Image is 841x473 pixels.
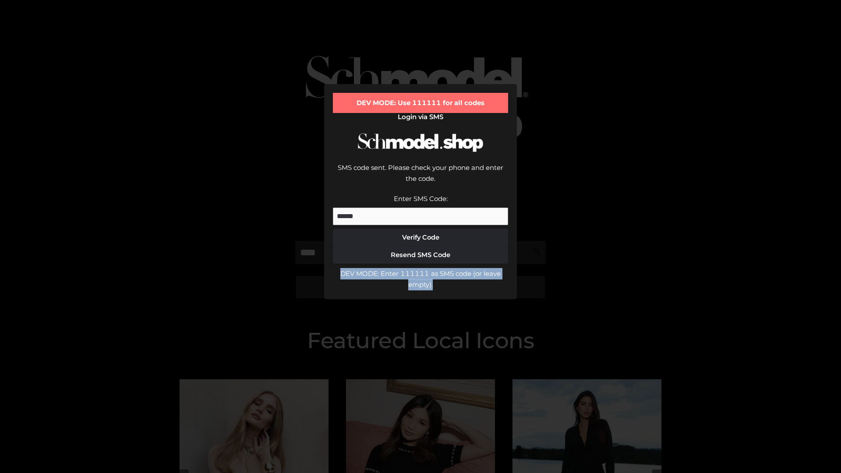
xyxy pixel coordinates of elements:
img: Schmodel Logo [355,125,486,160]
div: SMS code sent. Please check your phone and enter the code. [333,162,508,193]
div: DEV MODE: Use 111111 for all codes [333,93,508,113]
button: Resend SMS Code [333,246,508,264]
h2: Login via SMS [333,113,508,121]
button: Verify Code [333,229,508,246]
div: DEV MODE: Enter 111111 as SMS code (or leave empty). [333,268,508,290]
label: Enter SMS Code: [394,194,448,203]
